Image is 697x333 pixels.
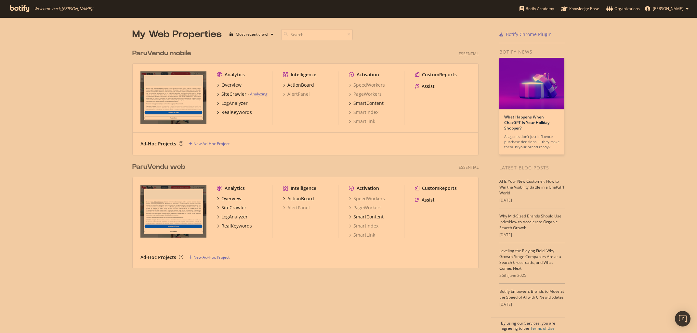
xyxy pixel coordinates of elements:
div: Essential [459,165,479,170]
span: Welcome back, [PERSON_NAME] ! [34,6,93,11]
div: Analytics [225,71,245,78]
div: By using our Services, you are agreeing to the [491,317,565,331]
a: PageWorkers [349,204,382,211]
div: ActionBoard [287,82,314,88]
a: ActionBoard [283,82,314,88]
div: My Web Properties [132,28,222,41]
a: SmartLink [349,232,375,238]
a: Botify Empowers Brands to Move at the Speed of AI with 6 New Updates [499,289,564,300]
div: Knowledge Base [561,6,599,12]
div: [DATE] [499,232,565,238]
div: Most recent crawl [236,32,268,36]
div: Assist [422,83,435,90]
div: LogAnalyzer [221,214,248,220]
a: RealKeywords [217,223,252,229]
a: ParuVendu mobile [132,49,194,58]
div: New Ad-Hoc Project [193,141,230,146]
div: CustomReports [422,185,457,191]
a: Botify Chrome Plugin [499,31,552,38]
a: SiteCrawler [217,204,246,211]
div: Activation [357,71,379,78]
div: ParuVendu web [132,162,185,172]
div: SmartContent [353,100,384,106]
a: CustomReports [415,185,457,191]
a: AlertPanel [283,204,310,211]
div: Latest Blog Posts [499,164,565,171]
div: Assist [422,197,435,203]
a: SmartContent [349,214,384,220]
div: Activation [357,185,379,191]
div: CustomReports [422,71,457,78]
input: Search [281,29,353,40]
a: PageWorkers [349,91,382,97]
div: [DATE] [499,197,565,203]
div: SmartIndex [349,109,378,116]
div: ParuVendu mobile [132,49,191,58]
a: SmartLink [349,118,375,125]
span: Sabrina Colmant [653,6,683,11]
a: New Ad-Hoc Project [189,254,230,260]
div: grid [132,41,484,268]
button: [PERSON_NAME] [640,4,694,14]
div: Ad-Hoc Projects [140,254,176,261]
a: Terms of Use [530,326,555,331]
div: RealKeywords [221,223,252,229]
a: Leveling the Playing Field: Why Growth-Stage Companies Are at a Search Crossroads, and What Comes... [499,248,561,271]
a: LogAnalyzer [217,214,248,220]
a: Analyzing [250,91,268,97]
a: SmartContent [349,100,384,106]
button: Most recent crawl [227,29,276,40]
a: CustomReports [415,71,457,78]
div: 26th June 2025 [499,273,565,278]
div: New Ad-Hoc Project [193,254,230,260]
a: ActionBoard [283,195,314,202]
div: [DATE] [499,302,565,307]
a: Overview [217,82,242,88]
a: SpeedWorkers [349,82,385,88]
a: SpeedWorkers [349,195,385,202]
a: Why Mid-Sized Brands Should Use IndexNow to Accelerate Organic Search Growth [499,213,561,230]
div: Ad-Hoc Projects [140,141,176,147]
div: Botify Academy [519,6,554,12]
a: SmartIndex [349,223,378,229]
div: Overview [221,82,242,88]
div: SmartContent [353,214,384,220]
img: www.paruvendu.fr [140,71,206,124]
a: What Happens When ChatGPT Is Your Holiday Shopper? [504,114,549,131]
a: Assist [415,197,435,203]
a: LogAnalyzer [217,100,248,106]
div: Botify news [499,48,565,55]
div: Essential [459,51,479,56]
a: RealKeywords [217,109,252,116]
div: Overview [221,195,242,202]
div: SiteCrawler [221,204,246,211]
div: Botify Chrome Plugin [506,31,552,38]
div: LogAnalyzer [221,100,248,106]
img: What Happens When ChatGPT Is Your Holiday Shopper? [499,58,564,109]
div: - [248,91,268,97]
a: ParuVendu web [132,162,188,172]
a: Overview [217,195,242,202]
div: Intelligence [291,71,316,78]
div: Analytics [225,185,245,191]
a: SiteCrawler- Analyzing [217,91,268,97]
div: Intelligence [291,185,316,191]
div: Organizations [606,6,640,12]
div: RealKeywords [221,109,252,116]
div: Open Intercom Messenger [675,311,690,327]
div: AI agents don’t just influence purchase decisions — they make them. Is your brand ready? [504,134,559,150]
div: SiteCrawler [221,91,246,97]
a: AI Is Your New Customer: How to Win the Visibility Battle in a ChatGPT World [499,179,565,196]
a: Assist [415,83,435,90]
a: AlertPanel [283,91,310,97]
div: ActionBoard [287,195,314,202]
a: New Ad-Hoc Project [189,141,230,146]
